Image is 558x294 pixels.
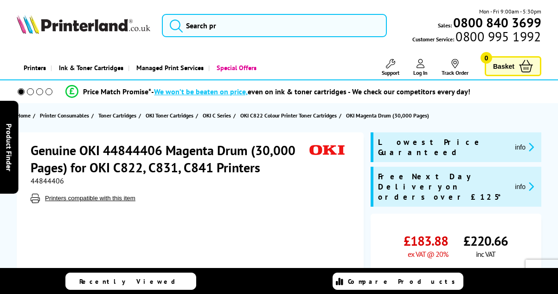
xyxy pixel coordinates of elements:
[438,21,452,30] span: Sales:
[98,111,139,120] a: Toner Cartridges
[463,232,508,249] span: £220.66
[408,249,448,259] span: ex VAT @ 20%
[512,181,537,192] button: promo-description
[454,32,541,41] span: 0800 995 1992
[146,111,193,120] span: OKI Toner Cartridges
[479,7,541,16] span: Mon - Fri 9:00am - 5:30pm
[5,123,14,171] span: Product Finder
[17,111,33,120] a: Home
[203,111,231,120] span: OKI C Series
[452,18,541,27] a: 0800 840 3699
[348,277,460,286] span: Compare Products
[17,111,31,120] span: Home
[17,15,150,34] img: Printerland Logo
[128,56,208,79] a: Managed Print Services
[485,56,541,76] a: Basket 0
[151,87,470,96] div: - even on ink & toner cartridges - We check our competitors every day!
[476,249,495,259] span: inc VAT
[42,194,138,202] button: Printers compatible with this item
[333,273,463,290] a: Compare Products
[17,56,51,79] a: Printers
[17,15,150,36] a: Printerland Logo
[512,142,537,152] button: promo-description
[481,52,492,64] span: 0
[442,59,468,76] a: Track Order
[306,142,348,159] img: OKI
[412,32,541,44] span: Customer Service:
[65,273,196,290] a: Recently Viewed
[378,171,508,202] span: Free Next Day Delivery on orders over £125*
[240,111,337,120] span: OKI C822 Colour Printer Toner Cartridges
[346,111,431,120] a: OKI Magenta Drum (30,000 Pages)
[98,111,136,120] span: Toner Cartridges
[208,56,261,79] a: Special Offers
[83,87,151,96] span: Price Match Promise*
[162,14,387,37] input: Search pr
[79,277,185,286] span: Recently Viewed
[240,111,339,120] a: OKI C822 Colour Printer Toner Cartridges
[453,14,541,31] b: 0800 840 3699
[382,59,399,76] a: Support
[154,87,248,96] span: We won’t be beaten on price,
[59,56,123,79] span: Ink & Toner Cartridges
[382,69,399,76] span: Support
[51,56,128,79] a: Ink & Toner Cartridges
[404,232,448,249] span: £183.88
[378,137,508,157] span: Lowest Price Guaranteed
[40,111,91,120] a: Printer Consumables
[346,111,429,120] span: OKI Magenta Drum (30,000 Pages)
[31,176,64,185] span: 44844406
[40,111,89,120] span: Printer Consumables
[493,60,514,72] span: Basket
[413,59,428,76] a: Log In
[146,111,196,120] a: OKI Toner Cartridges
[5,84,532,100] li: modal_Promise
[203,111,233,120] a: OKI C Series
[413,69,428,76] span: Log In
[31,142,306,176] h1: Genuine OKI 44844406 Magenta Drum (30,000 Pages) for OKI C822, C831, C841 Printers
